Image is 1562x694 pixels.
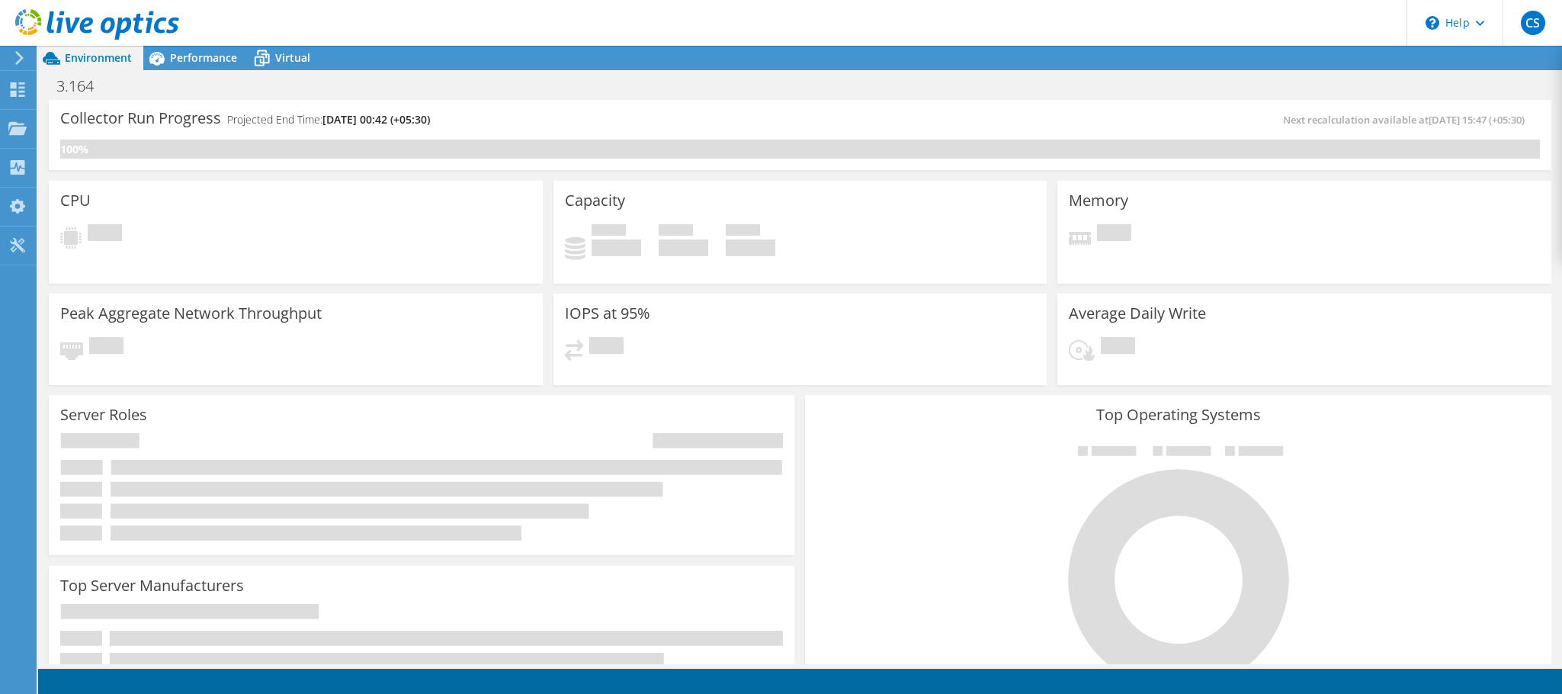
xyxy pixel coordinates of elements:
h4: 0 GiB [659,239,708,256]
span: Total [726,224,760,239]
span: [DATE] 00:42 (+05:30) [322,112,430,127]
span: Virtual [275,50,310,65]
svg: \n [1426,16,1439,30]
h3: Top Server Manufacturers [60,577,244,594]
h4: 0 GiB [592,239,641,256]
span: Pending [589,337,624,358]
h3: IOPS at 95% [565,305,650,322]
span: Pending [88,224,122,245]
h3: Memory [1069,192,1128,209]
h3: Capacity [565,192,625,209]
span: [DATE] 15:47 (+05:30) [1429,113,1525,127]
h4: Projected End Time: [227,111,430,128]
h3: Average Daily Write [1069,305,1206,322]
span: Environment [65,50,132,65]
span: Used [592,224,626,239]
span: Pending [89,337,123,358]
span: CS [1521,11,1545,35]
h3: CPU [60,192,91,209]
span: Pending [1101,337,1135,358]
h4: 0 GiB [726,239,775,256]
h3: Top Operating Systems [816,406,1539,423]
span: Performance [170,50,237,65]
span: Pending [1097,224,1131,245]
span: Free [659,224,693,239]
h1: 3.164 [50,78,117,95]
h3: Peak Aggregate Network Throughput [60,305,322,322]
h3: Server Roles [60,406,147,423]
span: Next recalculation available at [1283,113,1532,127]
